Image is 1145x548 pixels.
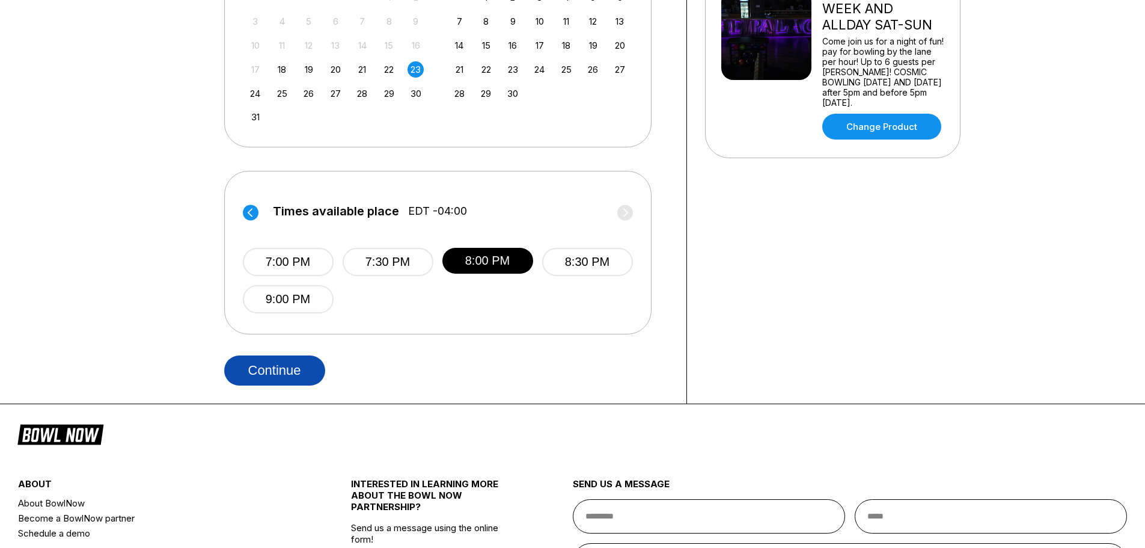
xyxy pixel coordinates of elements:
[354,61,370,78] div: Choose Thursday, August 21st, 2025
[531,61,548,78] div: Choose Wednesday, September 24th, 2025
[243,248,334,276] button: 7:00 PM
[612,13,628,29] div: Choose Saturday, September 13th, 2025
[558,37,575,54] div: Choose Thursday, September 18th, 2025
[612,37,628,54] div: Choose Saturday, September 20th, 2025
[531,13,548,29] div: Choose Wednesday, September 10th, 2025
[531,37,548,54] div: Choose Wednesday, September 17th, 2025
[558,13,575,29] div: Choose Thursday, September 11th, 2025
[612,61,628,78] div: Choose Saturday, September 27th, 2025
[542,248,633,276] button: 8:30 PM
[505,37,521,54] div: Choose Tuesday, September 16th, 2025
[451,61,468,78] div: Choose Sunday, September 21st, 2025
[585,61,601,78] div: Choose Friday, September 26th, 2025
[328,85,344,102] div: Choose Wednesday, August 27th, 2025
[354,13,370,29] div: Not available Thursday, August 7th, 2025
[351,478,518,522] div: INTERESTED IN LEARNING MORE ABOUT THE BOWL NOW PARTNERSHIP?
[451,85,468,102] div: Choose Sunday, September 28th, 2025
[243,285,334,313] button: 9:00 PM
[301,61,317,78] div: Choose Tuesday, August 19th, 2025
[478,13,494,29] div: Choose Monday, September 8th, 2025
[328,13,344,29] div: Not available Wednesday, August 6th, 2025
[573,478,1128,499] div: send us a message
[274,13,290,29] div: Not available Monday, August 4th, 2025
[558,61,575,78] div: Choose Thursday, September 25th, 2025
[273,205,399,218] span: Times available place
[247,13,263,29] div: Not available Sunday, August 3rd, 2025
[478,37,494,54] div: Choose Monday, September 15th, 2025
[408,13,424,29] div: Not available Saturday, August 9th, 2025
[408,61,424,78] div: Choose Saturday, August 23rd, 2025
[343,248,433,276] button: 7:30 PM
[505,85,521,102] div: Choose Tuesday, September 30th, 2025
[478,85,494,102] div: Choose Monday, September 29th, 2025
[408,205,467,218] span: EDT -04:00
[451,37,468,54] div: Choose Sunday, September 14th, 2025
[585,37,601,54] div: Choose Friday, September 19th, 2025
[328,61,344,78] div: Choose Wednesday, August 20th, 2025
[354,37,370,54] div: Not available Thursday, August 14th, 2025
[274,37,290,54] div: Not available Monday, August 11th, 2025
[381,85,397,102] div: Choose Friday, August 29th, 2025
[247,61,263,78] div: Not available Sunday, August 17th, 2025
[381,37,397,54] div: Not available Friday, August 15th, 2025
[274,85,290,102] div: Choose Monday, August 25th, 2025
[822,36,944,108] div: Come join us for a night of fun! pay for bowling by the lane per hour! Up to 6 guests per [PERSON...
[381,13,397,29] div: Not available Friday, August 8th, 2025
[18,511,295,526] a: Become a BowlNow partner
[18,526,295,541] a: Schedule a demo
[18,478,295,496] div: about
[354,85,370,102] div: Choose Thursday, August 28th, 2025
[478,61,494,78] div: Choose Monday, September 22nd, 2025
[442,248,533,274] button: 8:00 PM
[247,85,263,102] div: Choose Sunday, August 24th, 2025
[301,13,317,29] div: Not available Tuesday, August 5th, 2025
[301,85,317,102] div: Choose Tuesday, August 26th, 2025
[224,356,325,386] button: Continue
[247,109,263,125] div: Choose Sunday, August 31st, 2025
[585,13,601,29] div: Choose Friday, September 12th, 2025
[247,37,263,54] div: Not available Sunday, August 10th, 2025
[505,13,521,29] div: Choose Tuesday, September 9th, 2025
[505,61,521,78] div: Choose Tuesday, September 23rd, 2025
[381,61,397,78] div: Choose Friday, August 22nd, 2025
[328,37,344,54] div: Not available Wednesday, August 13th, 2025
[274,61,290,78] div: Choose Monday, August 18th, 2025
[408,37,424,54] div: Not available Saturday, August 16th, 2025
[822,114,941,140] a: Change Product
[408,85,424,102] div: Choose Saturday, August 30th, 2025
[451,13,468,29] div: Choose Sunday, September 7th, 2025
[301,37,317,54] div: Not available Tuesday, August 12th, 2025
[18,496,295,511] a: About BowlNow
